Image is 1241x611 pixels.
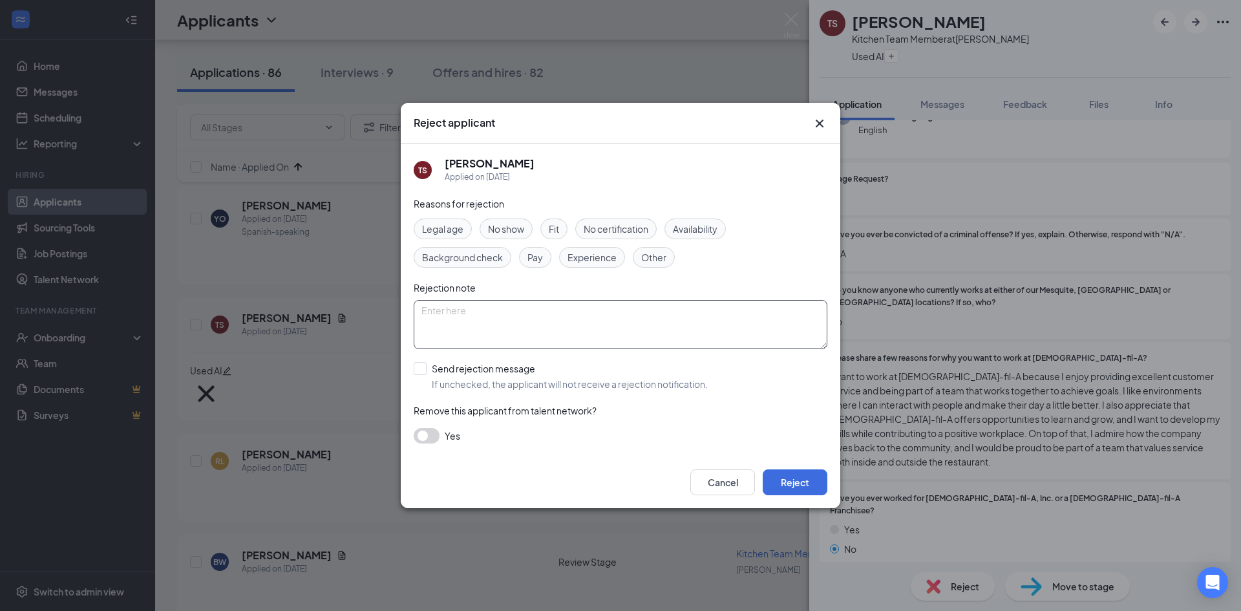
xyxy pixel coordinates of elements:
[673,222,717,236] span: Availability
[690,469,755,495] button: Cancel
[445,428,460,444] span: Yes
[445,156,535,171] h5: [PERSON_NAME]
[414,405,597,416] span: Remove this applicant from talent network?
[567,250,617,264] span: Experience
[414,282,476,294] span: Rejection note
[418,165,427,176] div: TS
[414,116,495,130] h3: Reject applicant
[445,171,535,184] div: Applied on [DATE]
[488,222,524,236] span: No show
[422,222,463,236] span: Legal age
[527,250,543,264] span: Pay
[1197,567,1228,598] div: Open Intercom Messenger
[414,198,504,209] span: Reasons for rejection
[763,469,827,495] button: Reject
[422,250,503,264] span: Background check
[812,116,827,131] button: Close
[584,222,648,236] span: No certification
[549,222,559,236] span: Fit
[641,250,666,264] span: Other
[812,116,827,131] svg: Cross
